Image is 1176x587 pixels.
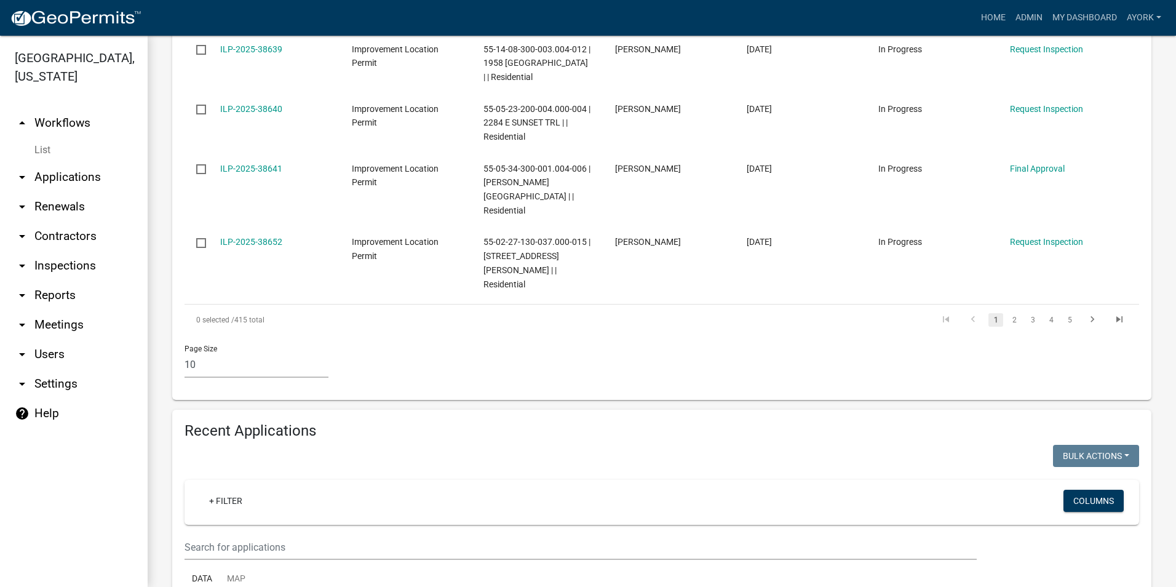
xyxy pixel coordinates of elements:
[185,422,1139,440] h4: Recent Applications
[1053,445,1139,467] button: Bulk Actions
[15,288,30,303] i: arrow_drop_down
[352,237,439,261] span: Improvement Location Permit
[615,104,681,114] span: James Williams
[1044,313,1059,327] a: 4
[878,44,922,54] span: In Progress
[1010,44,1083,54] a: Request Inspection
[615,164,681,174] span: Tiffany Inglert
[615,237,681,247] span: Cindy Thrasher
[220,104,282,114] a: ILP-2025-38640
[483,44,590,82] span: 55-14-08-300-003.004-012 | 1958 Dynasty Ridge Rd | | Residential
[1062,313,1077,327] a: 5
[1023,309,1042,330] li: page 3
[15,347,30,362] i: arrow_drop_down
[15,258,30,273] i: arrow_drop_down
[878,104,922,114] span: In Progress
[220,164,282,174] a: ILP-2025-38641
[1060,309,1079,330] li: page 5
[934,313,958,327] a: go to first page
[15,170,30,185] i: arrow_drop_down
[1010,237,1083,247] a: Request Inspection
[196,316,234,324] span: 0 selected /
[878,237,922,247] span: In Progress
[1007,313,1022,327] a: 2
[747,237,772,247] span: 09/29/2025
[1010,104,1083,114] a: Request Inspection
[747,164,772,174] span: 09/30/2025
[1063,490,1124,512] button: Columns
[988,313,1003,327] a: 1
[1047,6,1122,30] a: My Dashboard
[220,237,282,247] a: ILP-2025-38652
[352,44,439,68] span: Improvement Location Permit
[15,377,30,391] i: arrow_drop_down
[1011,6,1047,30] a: Admin
[185,305,562,335] div: 415 total
[961,313,985,327] a: go to previous page
[1108,313,1131,327] a: go to last page
[1122,6,1166,30] a: ayork
[199,490,252,512] a: + Filter
[615,44,681,54] span: JIM ZOELLNER
[1005,309,1023,330] li: page 2
[747,44,772,54] span: 10/01/2025
[15,317,30,332] i: arrow_drop_down
[747,104,772,114] span: 09/30/2025
[1025,313,1040,327] a: 3
[15,199,30,214] i: arrow_drop_down
[15,229,30,244] i: arrow_drop_down
[1081,313,1104,327] a: go to next page
[483,237,590,289] span: 55-02-27-130-037.000-015 | 13835 N KENNARD WAY | | Residential
[15,116,30,130] i: arrow_drop_up
[987,309,1005,330] li: page 1
[352,164,439,188] span: Improvement Location Permit
[1010,164,1065,174] a: Final Approval
[1042,309,1060,330] li: page 4
[878,164,922,174] span: In Progress
[976,6,1011,30] a: Home
[483,104,590,142] span: 55-05-23-200-004.000-004 | 2284 E SUNSET TRL | | Residential
[185,535,977,560] input: Search for applications
[483,164,590,215] span: 55-05-34-300-001.004-006 | ROBB HILL RD | | Residential
[352,104,439,128] span: Improvement Location Permit
[15,406,30,421] i: help
[220,44,282,54] a: ILP-2025-38639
